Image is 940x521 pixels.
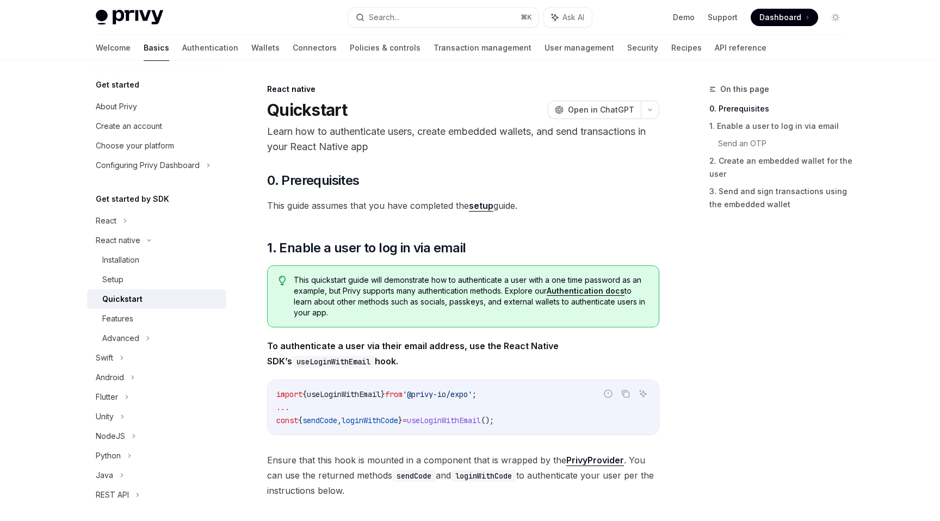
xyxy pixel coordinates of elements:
span: , [337,415,342,425]
a: Security [627,35,658,61]
a: Dashboard [751,9,818,26]
a: Installation [87,250,226,270]
div: Swift [96,351,113,364]
span: ⌘ K [521,13,532,22]
span: This guide assumes that you have completed the guide. [267,198,659,213]
span: useLoginWithEmail [307,389,381,399]
span: ; [472,389,477,399]
span: On this page [720,83,769,96]
span: 0. Prerequisites [267,172,359,189]
div: Choose your platform [96,139,174,152]
span: from [385,389,403,399]
div: React native [267,84,659,95]
code: loginWithCode [451,470,516,482]
a: API reference [715,35,766,61]
strong: To authenticate a user via their email address, use the React Native SDK’s hook. [267,340,559,367]
span: } [381,389,385,399]
a: Connectors [293,35,337,61]
a: setup [469,200,493,212]
span: ... [276,402,289,412]
a: 2. Create an embedded wallet for the user [709,152,853,183]
a: 3. Send and sign transactions using the embedded wallet [709,183,853,213]
div: Advanced [102,332,139,345]
span: { [298,415,302,425]
button: Toggle dark mode [827,9,844,26]
a: User management [545,35,614,61]
div: Quickstart [102,293,143,306]
a: Wallets [251,35,280,61]
a: Basics [144,35,169,61]
button: Open in ChatGPT [548,101,641,119]
div: React [96,214,116,227]
div: Setup [102,273,123,286]
span: 1. Enable a user to log in via email [267,239,466,257]
a: Create an account [87,116,226,136]
span: sendCode [302,415,337,425]
span: Ensure that this hook is mounted in a component that is wrapped by the . You can use the returned... [267,452,659,498]
span: = [403,415,407,425]
h5: Get started [96,78,139,91]
div: Flutter [96,390,118,404]
p: Learn how to authenticate users, create embedded wallets, and send transactions in your React Nat... [267,124,659,154]
span: Ask AI [562,12,584,23]
div: Search... [369,11,399,24]
button: Ask AI [636,387,650,401]
img: light logo [96,10,163,25]
div: Configuring Privy Dashboard [96,159,200,172]
a: Features [87,309,226,328]
span: const [276,415,298,425]
span: import [276,389,302,399]
a: Choose your platform [87,136,226,156]
span: useLoginWithEmail [407,415,481,425]
div: Unity [96,410,114,423]
div: REST API [96,488,129,501]
a: Send an OTP [718,135,853,152]
span: (); [481,415,494,425]
a: PrivyProvider [566,455,624,466]
button: Report incorrect code [601,387,615,401]
code: useLoginWithEmail [292,356,375,368]
div: Python [96,449,121,462]
div: About Privy [96,100,137,113]
span: This quickstart guide will demonstrate how to authenticate a user with a one time password as an ... [294,275,648,318]
a: Transaction management [434,35,531,61]
span: Dashboard [759,12,801,23]
a: Welcome [96,35,131,61]
div: Android [96,371,124,384]
a: 1. Enable a user to log in via email [709,117,853,135]
a: Setup [87,270,226,289]
span: Open in ChatGPT [568,104,634,115]
button: Ask AI [544,8,592,27]
span: '@privy-io/expo' [403,389,472,399]
div: NodeJS [96,430,125,443]
a: Demo [673,12,695,23]
div: Create an account [96,120,162,133]
a: Support [708,12,738,23]
a: 0. Prerequisites [709,100,853,117]
h5: Get started by SDK [96,193,169,206]
div: Features [102,312,133,325]
a: Authentication [182,35,238,61]
div: Java [96,469,113,482]
span: } [398,415,403,425]
a: Authentication docs [547,286,624,296]
a: About Privy [87,97,226,116]
div: Installation [102,253,139,266]
a: Recipes [671,35,702,61]
span: { [302,389,307,399]
svg: Tip [279,276,286,286]
code: sendCode [392,470,436,482]
button: Copy the contents from the code block [619,387,633,401]
h1: Quickstart [267,100,348,120]
button: Search...⌘K [348,8,539,27]
a: Quickstart [87,289,226,309]
a: Policies & controls [350,35,420,61]
span: loginWithCode [342,415,398,425]
div: React native [96,234,140,247]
